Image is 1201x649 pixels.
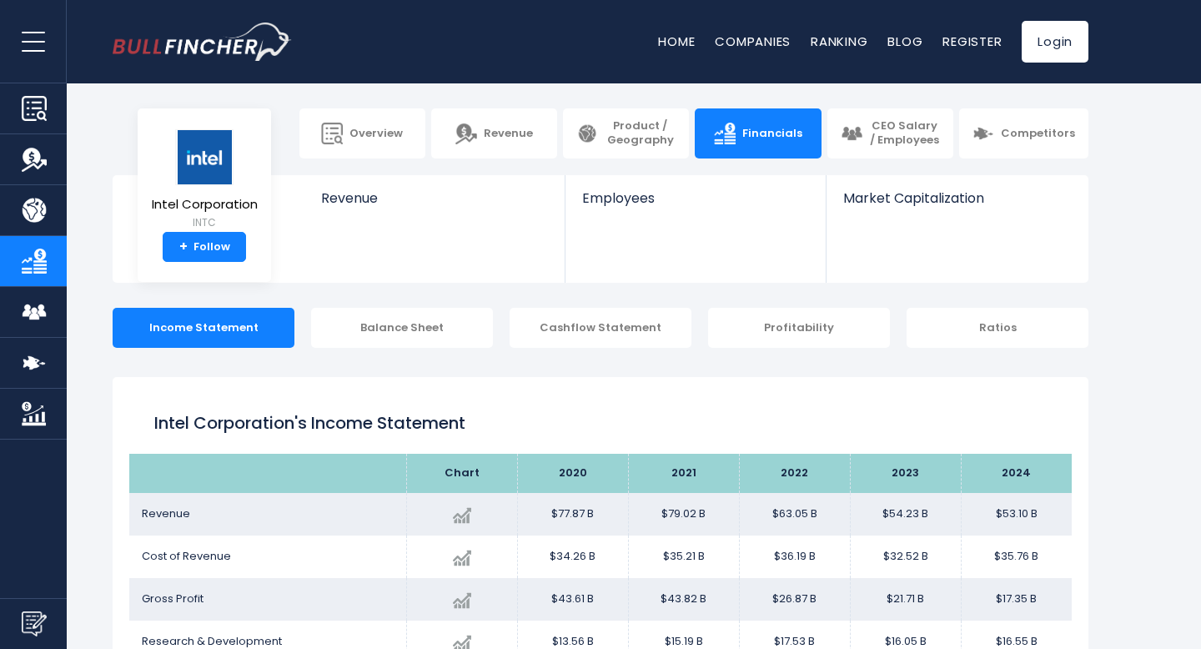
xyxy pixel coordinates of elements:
td: $54.23 B [850,493,961,536]
span: Revenue [321,190,549,206]
span: Overview [349,127,403,141]
th: 2020 [517,454,628,493]
td: $77.87 B [517,493,628,536]
td: $35.76 B [961,536,1072,578]
a: Competitors [959,108,1088,158]
div: Profitability [708,308,890,348]
span: Market Capitalization [843,190,1070,206]
td: $35.21 B [628,536,739,578]
a: Financials [695,108,821,158]
small: INTC [152,215,258,230]
td: $43.61 B [517,578,628,621]
div: Ratios [907,308,1088,348]
a: Home [658,33,695,50]
a: +Follow [163,232,246,262]
a: Intel Corporation INTC [151,128,259,233]
span: Intel Corporation [152,198,258,212]
div: Income Statement [113,308,294,348]
h1: Intel Corporation's Income Statement [154,410,1047,435]
a: Product / Geography [563,108,689,158]
a: Blog [887,33,922,50]
span: Employees [582,190,808,206]
th: 2021 [628,454,739,493]
td: $17.35 B [961,578,1072,621]
div: Balance Sheet [311,308,493,348]
a: Register [942,33,1002,50]
img: bullfincher logo [113,23,292,61]
a: Go to homepage [113,23,292,61]
span: Product / Geography [605,119,676,148]
td: $21.71 B [850,578,961,621]
th: 2023 [850,454,961,493]
td: $26.87 B [739,578,850,621]
th: 2024 [961,454,1072,493]
strong: + [179,239,188,254]
span: Research & Development [142,633,282,649]
td: $34.26 B [517,536,628,578]
a: Ranking [811,33,867,50]
td: $53.10 B [961,493,1072,536]
span: CEO Salary / Employees [869,119,940,148]
td: $79.02 B [628,493,739,536]
span: Competitors [1001,127,1075,141]
a: Employees [565,175,825,234]
span: Gross Profit [142,591,204,606]
td: $63.05 B [739,493,850,536]
a: Market Capitalization [827,175,1087,234]
span: Revenue [484,127,533,141]
a: Login [1022,21,1088,63]
span: Cost of Revenue [142,548,231,564]
div: Cashflow Statement [510,308,691,348]
a: CEO Salary / Employees [827,108,953,158]
a: Revenue [431,108,557,158]
a: Overview [299,108,425,158]
span: Revenue [142,506,190,521]
a: Companies [715,33,791,50]
td: $36.19 B [739,536,850,578]
th: 2022 [739,454,850,493]
span: Financials [742,127,802,141]
td: $43.82 B [628,578,739,621]
td: $32.52 B [850,536,961,578]
a: Revenue [304,175,565,234]
th: Chart [406,454,517,493]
